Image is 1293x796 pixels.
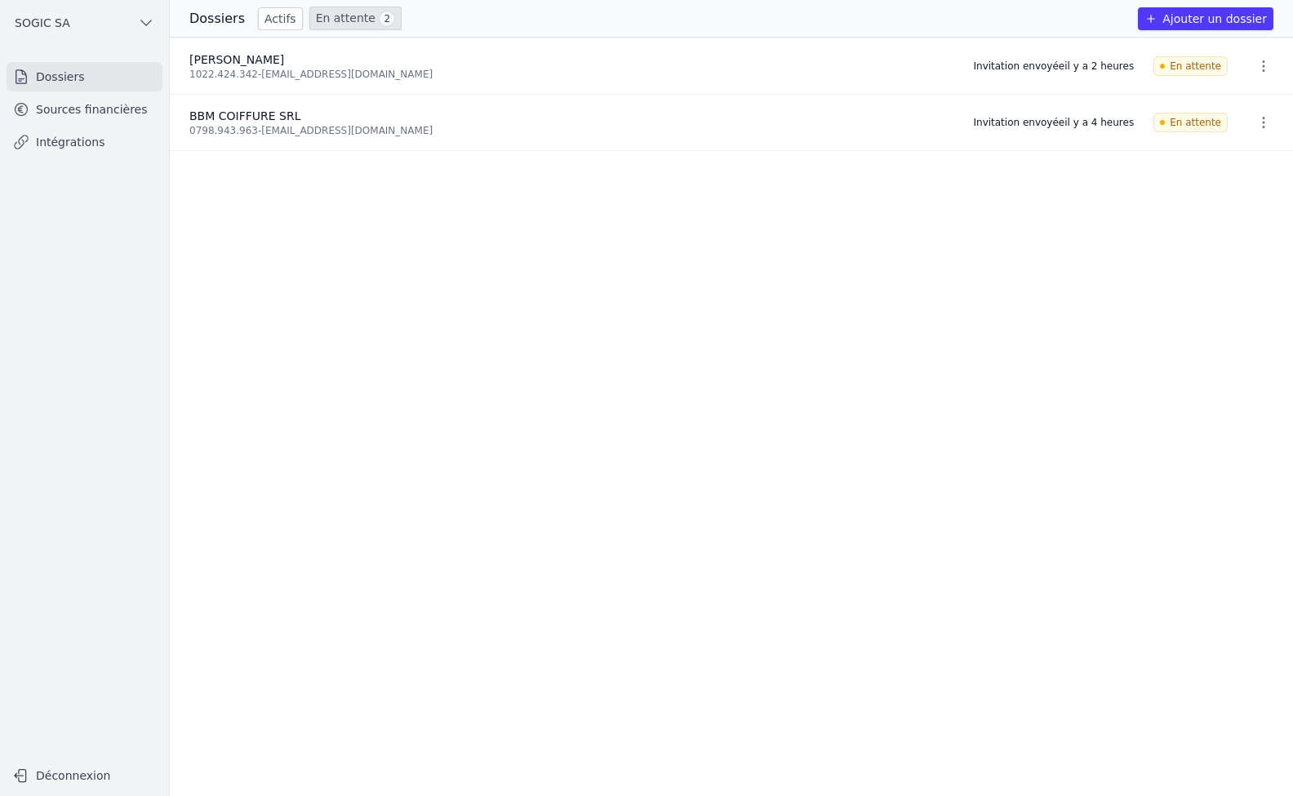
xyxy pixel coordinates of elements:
[973,116,1134,129] div: Invitation envoyée il y a 4 heures
[973,60,1134,73] div: Invitation envoyée il y a 2 heures
[258,7,303,30] a: Actifs
[309,7,402,30] a: En attente 2
[7,127,162,157] a: Intégrations
[7,10,162,36] button: SOGIC SA
[189,9,245,29] h3: Dossiers
[1138,7,1273,30] button: Ajouter un dossier
[189,68,953,81] div: 1022.424.342 - [EMAIL_ADDRESS][DOMAIN_NAME]
[1153,113,1228,132] span: En attente
[7,95,162,124] a: Sources financières
[189,109,300,122] span: BBM COIFFURE SRL
[379,11,395,27] span: 2
[1153,56,1228,76] span: En attente
[7,763,162,789] button: Déconnexion
[189,53,284,66] span: [PERSON_NAME]
[15,15,70,31] span: SOGIC SA
[189,124,953,137] div: 0798.943.963 - [EMAIL_ADDRESS][DOMAIN_NAME]
[7,62,162,91] a: Dossiers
